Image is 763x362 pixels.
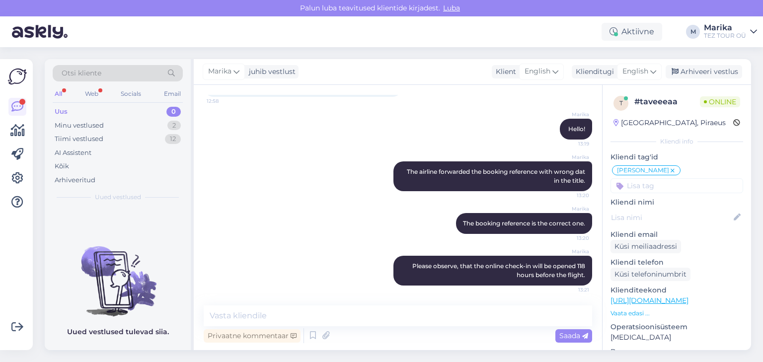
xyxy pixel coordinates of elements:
a: [URL][DOMAIN_NAME] [610,296,688,305]
p: Kliendi tag'id [610,152,743,162]
span: t [619,99,623,107]
img: Askly Logo [8,67,27,86]
div: Socials [119,87,143,100]
div: Küsi meiliaadressi [610,240,681,253]
div: # taveeeaa [634,96,700,108]
div: 12 [165,134,181,144]
div: Uus [55,107,68,117]
span: 13:21 [552,286,589,293]
div: Aktiivne [602,23,662,41]
span: Online [700,96,740,107]
p: Uued vestlused tulevad siia. [67,327,169,337]
div: Web [83,87,100,100]
div: Kõik [55,161,69,171]
span: Marika [552,111,589,118]
span: 12:58 [207,97,244,105]
span: English [622,66,648,77]
span: 13:20 [552,192,589,199]
div: Küsi telefoninumbrit [610,268,690,281]
div: 0 [166,107,181,117]
div: Klienditugi [572,67,614,77]
span: English [525,66,550,77]
div: juhib vestlust [245,67,296,77]
p: Kliendi telefon [610,257,743,268]
span: Otsi kliente [62,68,101,78]
span: 13:20 [552,234,589,242]
input: Lisa tag [610,178,743,193]
span: Luba [440,3,463,12]
div: Marika [704,24,746,32]
span: Uued vestlused [95,193,141,202]
p: Kliendi nimi [610,197,743,208]
p: Operatsioonisüsteem [610,322,743,332]
span: Hello! [568,125,585,133]
span: Please observe, that the online check-in will be opened 118 hours before the flight. [412,262,587,279]
p: Kliendi email [610,229,743,240]
div: Arhiveeritud [55,175,95,185]
span: Marika [552,248,589,255]
div: TEZ TOUR OÜ [704,32,746,40]
span: Marika [208,66,231,77]
div: 2 [167,121,181,131]
span: 13:19 [552,140,589,147]
span: The booking reference is the correct one. [463,219,585,227]
div: Privaatne kommentaar [204,329,301,343]
div: Email [162,87,183,100]
img: No chats [45,228,191,318]
div: Arhiveeri vestlus [666,65,742,78]
span: Saada [559,331,588,340]
div: Kliendi info [610,137,743,146]
p: [MEDICAL_DATA] [610,332,743,343]
div: AI Assistent [55,148,91,158]
span: [PERSON_NAME] [617,167,669,173]
span: Marika [552,153,589,161]
div: [GEOGRAPHIC_DATA], Piraeus [613,118,726,128]
a: MarikaTEZ TOUR OÜ [704,24,757,40]
div: Klient [492,67,516,77]
input: Lisa nimi [611,212,732,223]
span: Marika [552,205,589,213]
div: Minu vestlused [55,121,104,131]
p: Vaata edasi ... [610,309,743,318]
div: All [53,87,64,100]
div: M [686,25,700,39]
div: Tiimi vestlused [55,134,103,144]
p: Klienditeekond [610,285,743,295]
p: Brauser [610,347,743,357]
span: The airline forwarded the booking reference with wrong dat in the title. [407,168,587,184]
